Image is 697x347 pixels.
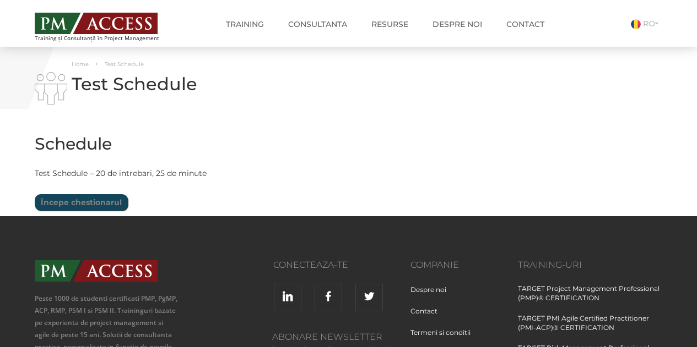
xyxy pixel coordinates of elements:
[35,260,158,282] img: PMAccess
[518,260,663,270] h3: Training-uri
[35,135,448,153] h2: Schedule
[518,313,663,343] a: TARGET PMI Agile Certified Practitioner (PMI-ACP)® CERTIFICATION
[35,9,180,41] a: Training și Consultanță în Project Management
[35,194,128,211] input: Începe chestionarul
[410,260,501,270] h3: Companie
[410,285,455,305] a: Despre noi
[196,260,348,270] h3: Conecteaza-te
[280,13,355,35] a: Consultanta
[518,284,663,313] a: TARGET Project Management Professional (PMP)® CERTIFICATION
[631,19,641,29] img: Romana
[269,332,394,342] h3: Abonare Newsletter
[35,13,158,34] img: PM ACCESS - Echipa traineri si consultanti certificati PMP: Narciss Popescu, Mihai Olaru, Monica ...
[218,13,272,35] a: Training
[35,74,448,93] h1: Test Schedule
[35,167,448,180] p: Test Schedule – 20 de intrebari, 25 de minute
[363,13,417,35] a: Resurse
[631,19,663,29] a: RO
[72,60,89,68] a: Home
[424,13,490,35] a: Despre noi
[35,35,180,41] span: Training și Consultanță în Project Management
[35,72,67,104] img: i-02.png
[410,306,446,327] a: Contact
[105,60,144,68] span: Test Schedule
[498,13,553,35] a: Contact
